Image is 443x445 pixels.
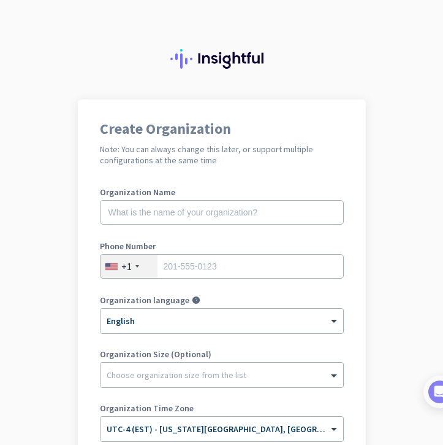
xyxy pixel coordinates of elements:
h1: Create Organization [100,122,344,136]
h2: Note: You can always change this later, or support multiple configurations at the same time [100,144,344,166]
label: Phone Number [100,242,344,250]
div: +1 [121,260,132,273]
input: What is the name of your organization? [100,200,344,225]
input: 201-555-0123 [100,254,344,279]
label: Organization language [100,296,189,304]
i: help [192,296,200,304]
label: Organization Name [100,188,344,196]
img: Insightful [170,49,273,69]
label: Organization Size (Optional) [100,350,344,358]
label: Organization Time Zone [100,404,344,412]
